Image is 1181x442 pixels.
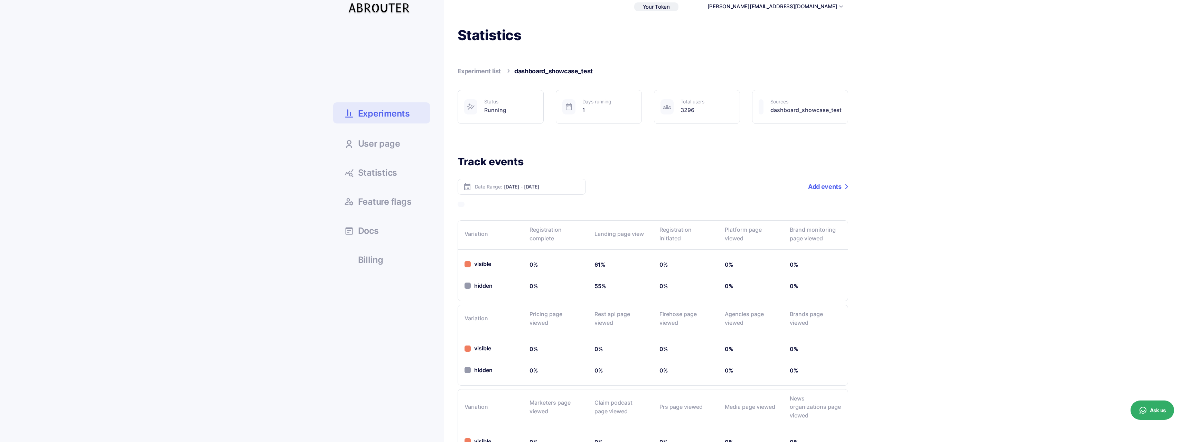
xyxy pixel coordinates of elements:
[643,3,670,10] span: Your Token
[458,155,848,168] div: Track events
[588,220,653,250] th: Landing page view
[653,254,718,275] td: 0%
[588,305,653,334] th: Rest api page viewed
[484,106,506,114] div: Running
[523,389,588,427] th: Marketers page viewed
[681,106,704,114] div: 3296
[358,108,410,120] span: Experiments
[770,106,842,114] div: dashboard_showcase_test
[653,389,718,427] th: Prs page viewed
[783,305,848,334] th: Brands page viewed
[783,254,848,275] td: 0%
[465,344,491,353] div: visible
[718,220,783,250] th: Platform page viewed
[565,103,573,111] img: Icon
[463,183,471,191] img: Icon
[718,360,783,381] td: 0%
[588,338,653,360] td: 0%
[484,99,506,104] div: Status
[514,67,593,75] span: dashboard_showcase_test
[475,184,502,189] span: Date Range:
[718,338,783,360] td: 0%
[333,192,430,211] a: Feature flags
[808,179,848,195] a: Add events
[333,250,430,269] a: Billing
[523,276,588,297] td: 0%
[358,227,379,235] span: Docs
[358,256,383,264] span: Billing
[783,389,848,427] th: News organizations page viewed
[358,139,400,148] span: User page
[770,99,842,104] div: Sources
[523,220,588,250] th: Registration complete
[358,197,412,206] span: Feature flags
[588,276,653,297] td: 55%
[718,254,783,275] td: 0%
[653,305,718,334] th: Firehose page viewed
[333,134,430,153] a: User page
[523,360,588,381] td: 0%
[582,99,611,104] div: Days running
[333,102,430,123] a: Experiments
[653,360,718,381] td: 0%
[458,389,523,427] th: Variation
[718,305,783,334] th: Agencies page viewed
[783,220,848,250] th: Brand monitoring page viewed
[333,221,430,240] a: Docs
[458,220,523,250] th: Variation
[523,338,588,360] td: 0%
[465,260,491,268] div: visible
[333,163,430,182] a: Statistics
[783,338,848,360] td: 0%
[465,282,493,290] div: hidden
[653,338,718,360] td: 0%
[653,276,718,297] td: 0%
[358,168,397,177] span: Statistics
[783,276,848,297] td: 0%
[707,3,837,11] button: [PERSON_NAME][EMAIL_ADDRESS][DOMAIN_NAME]
[458,26,848,44] h1: Statistics
[458,67,501,75] a: Experiment list
[465,366,493,375] div: hidden
[588,254,653,275] td: 61%
[1131,400,1174,420] button: Ask us
[783,360,848,381] td: 0%
[718,389,783,427] th: Media page viewed
[523,254,588,275] td: 0%
[663,103,671,111] img: Icon
[458,305,523,334] th: Variation
[653,220,718,250] th: Registration initiated
[582,106,611,114] div: 1
[681,99,704,104] div: Total users
[718,276,783,297] td: 0%
[467,103,475,111] img: Icon
[588,389,653,427] th: Claim podcast page viewed
[523,305,588,334] th: Pricing page viewed
[588,360,653,381] td: 0%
